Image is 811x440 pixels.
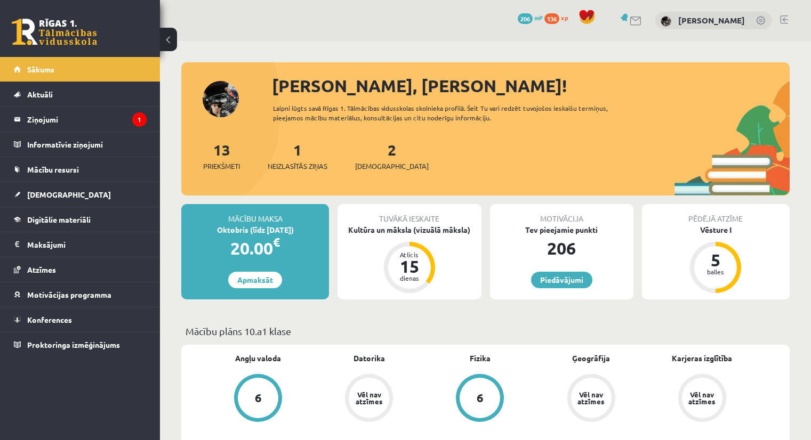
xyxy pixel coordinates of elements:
[27,340,120,349] span: Proktoringa izmēģinājums
[642,204,790,224] div: Pēdējā atzīme
[14,157,147,182] a: Mācību resursi
[534,13,543,22] span: mP
[14,207,147,232] a: Digitālie materiāli
[354,391,384,405] div: Vēl nav atzīmes
[181,224,329,235] div: Oktobris (līdz [DATE])
[394,258,425,275] div: 15
[424,374,535,424] a: 6
[181,204,329,224] div: Mācību maksa
[14,132,147,157] a: Informatīvie ziņojumi
[14,257,147,282] a: Atzīmes
[27,107,147,132] legend: Ziņojumi
[273,103,638,123] div: Laipni lūgts savā Rīgas 1. Tālmācības vidusskolas skolnieka profilā. Šeit Tu vari redzēt tuvojošo...
[27,190,111,199] span: [DEMOGRAPHIC_DATA]
[255,392,262,404] div: 6
[27,64,54,74] span: Sākums
[490,235,633,261] div: 206
[14,282,147,307] a: Motivācijas programma
[561,13,568,22] span: xp
[314,374,424,424] a: Vēl nav atzīmes
[544,13,573,22] a: 136 xp
[338,204,481,224] div: Tuvākā ieskaite
[14,107,147,132] a: Ziņojumi1
[490,224,633,235] div: Tev pieejamie punkti
[354,353,385,364] a: Datorika
[235,353,281,364] a: Angļu valoda
[544,13,559,24] span: 136
[642,224,790,295] a: Vēsture I 5 balles
[687,391,717,405] div: Vēl nav atzīmes
[700,268,732,275] div: balles
[27,265,56,274] span: Atzīmes
[647,374,758,424] a: Vēl nav atzīmes
[661,16,671,27] img: Iļja Dekanickis
[672,353,732,364] a: Karjeras izglītība
[203,161,240,172] span: Priekšmeti
[470,353,491,364] a: Fizika
[394,251,425,258] div: Atlicis
[272,73,790,99] div: [PERSON_NAME], [PERSON_NAME]!
[678,15,745,26] a: [PERSON_NAME]
[268,140,327,172] a: 1Neizlasītās ziņas
[14,232,147,257] a: Maksājumi
[27,290,111,299] span: Motivācijas programma
[27,89,53,99] span: Aktuāli
[338,224,481,295] a: Kultūra un māksla (vizuālā māksla) Atlicis 15 dienas
[355,140,429,172] a: 2[DEMOGRAPHIC_DATA]
[572,353,610,364] a: Ģeogrāfija
[203,140,240,172] a: 13Priekšmeti
[14,182,147,207] a: [DEMOGRAPHIC_DATA]
[27,132,147,157] legend: Informatīvie ziņojumi
[181,235,329,261] div: 20.00
[203,374,314,424] a: 6
[576,391,606,405] div: Vēl nav atzīmes
[14,57,147,82] a: Sākums
[700,251,732,268] div: 5
[477,392,484,404] div: 6
[27,315,72,324] span: Konferences
[490,204,633,224] div: Motivācija
[268,161,327,172] span: Neizlasītās ziņas
[338,224,481,235] div: Kultūra un māksla (vizuālā māksla)
[27,165,79,174] span: Mācību resursi
[642,224,790,235] div: Vēsture I
[12,19,97,45] a: Rīgas 1. Tālmācības vidusskola
[518,13,543,22] a: 206 mP
[394,275,425,281] div: dienas
[27,215,91,224] span: Digitālie materiāli
[14,82,147,107] a: Aktuāli
[14,332,147,357] a: Proktoringa izmēģinājums
[132,112,147,127] i: 1
[27,232,147,257] legend: Maksājumi
[355,161,429,172] span: [DEMOGRAPHIC_DATA]
[14,307,147,332] a: Konferences
[228,272,282,288] a: Apmaksāt
[518,13,533,24] span: 206
[536,374,647,424] a: Vēl nav atzīmes
[186,324,785,338] p: Mācību plāns 10.a1 klase
[273,234,280,250] span: €
[531,272,592,288] a: Piedāvājumi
